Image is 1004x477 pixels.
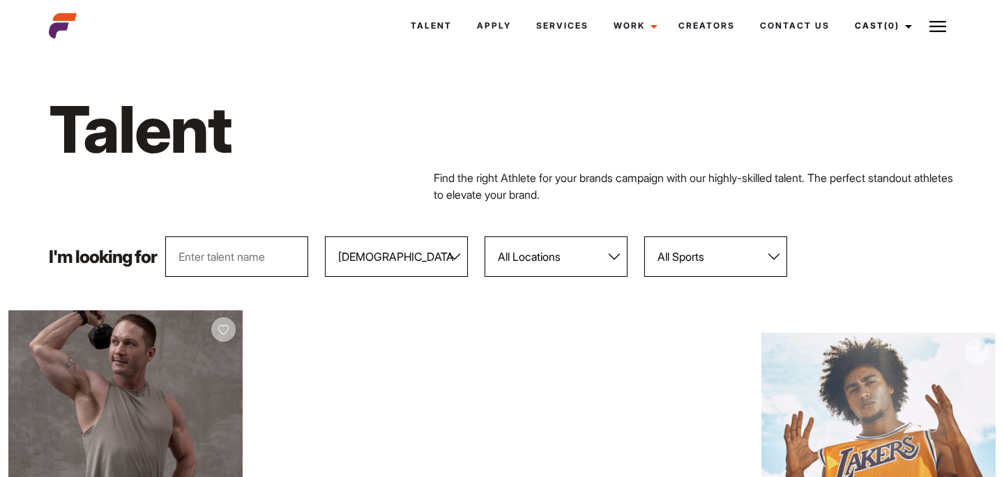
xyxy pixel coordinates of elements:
h1: Talent [49,89,571,169]
a: Apply [464,7,524,45]
input: Enter talent name [165,236,308,277]
img: cropped-aefm-brand-fav-22-square.png [49,12,77,40]
a: Creators [666,7,747,45]
a: Work [601,7,666,45]
a: Contact Us [747,7,842,45]
p: Find the right Athlete for your brands campaign with our highly-skilled talent. The perfect stand... [434,169,956,203]
p: I'm looking for [49,248,157,266]
a: Talent [398,7,464,45]
a: Services [524,7,601,45]
a: Cast(0) [842,7,920,45]
img: Burger icon [929,18,946,35]
span: (0) [884,20,899,31]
